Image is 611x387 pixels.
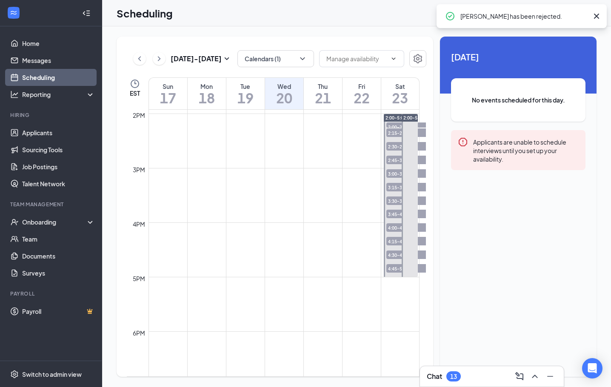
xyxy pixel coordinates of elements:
h1: Scheduling [117,6,173,20]
svg: WorkstreamLogo [9,9,18,17]
a: Talent Network [22,175,95,192]
div: Payroll [10,290,93,297]
button: ChevronUp [528,370,542,383]
span: 3:45-4:00 PM [386,210,429,218]
svg: ChevronRight [155,54,163,64]
div: Switch to admin view [22,370,82,378]
svg: Clock [130,79,140,89]
a: Home [22,35,95,52]
a: August 22, 2025 [343,78,381,109]
div: Fri [343,82,381,91]
h1: 17 [149,91,187,105]
svg: ChevronUp [530,371,540,381]
span: 2:45-3:00 PM [386,156,429,164]
span: 4:30-4:45 PM [386,250,429,259]
h1: 23 [381,91,420,105]
button: Calendars (1)ChevronDown [237,50,314,67]
span: 4:45-5:00 PM [386,264,429,273]
div: 3pm [131,165,147,174]
svg: Collapse [82,9,91,17]
span: 3:00-3:15 PM [386,169,429,178]
span: 3:30-3:45 PM [386,196,429,205]
a: August 20, 2025 [265,78,303,109]
div: Mon [188,82,226,91]
div: Wed [265,82,303,91]
button: Minimize [543,370,557,383]
h3: [DATE] - [DATE] [171,54,222,63]
a: August 21, 2025 [304,78,342,109]
div: Tue [226,82,265,91]
h3: Chat [427,372,442,381]
a: Sourcing Tools [22,141,95,158]
a: Messages [22,52,95,69]
div: 5pm [131,274,147,283]
div: Reporting [22,90,95,99]
span: 2:30-2:45 PM [386,142,429,151]
div: [PERSON_NAME] has been rejected. [460,11,588,21]
button: ChevronRight [153,52,166,65]
div: 6pm [131,328,147,338]
span: 4:15-4:30 PM [386,237,429,245]
div: Sat [381,82,420,91]
h1: 20 [265,91,303,105]
a: August 23, 2025 [381,78,420,109]
svg: Error [458,137,468,147]
a: Scheduling [22,69,95,86]
svg: UserCheck [10,218,19,226]
span: 4:00-4:15 PM [386,223,429,232]
svg: Minimize [545,371,555,381]
a: Team [22,230,95,248]
span: [DATE] [451,50,585,63]
svg: ChevronLeft [135,54,144,64]
a: Applicants [22,124,95,141]
svg: SmallChevronDown [222,54,232,64]
button: ComposeMessage [513,370,526,383]
svg: ChevronDown [390,55,397,62]
div: Onboarding [22,218,88,226]
h1: 21 [304,91,342,105]
svg: ComposeMessage [514,371,525,381]
div: 4pm [131,219,147,229]
svg: Analysis [10,90,19,99]
span: 2:00-5:00 PM [403,115,431,121]
svg: Settings [413,54,423,64]
h1: 19 [226,91,265,105]
span: EST [130,89,140,97]
a: August 17, 2025 [149,78,187,109]
button: Settings [409,50,426,67]
span: 2:15-2:30 PM [386,128,429,137]
h1: 18 [188,91,226,105]
input: Manage availability [326,54,387,63]
div: Team Management [10,201,93,208]
a: August 18, 2025 [188,78,226,109]
a: Documents [22,248,95,265]
svg: ChevronDown [298,54,307,63]
div: 13 [450,373,457,380]
svg: Settings [10,370,19,378]
div: Sun [149,82,187,91]
a: Job Postings [22,158,95,175]
div: Thu [304,82,342,91]
div: Open Intercom Messenger [582,358,602,378]
span: 3:15-3:30 PM [386,183,429,191]
span: 2:00-5:00 PM [385,115,413,121]
div: Applicants are unable to schedule interviews until you set up your availability. [473,137,579,163]
svg: CheckmarkCircle [445,11,455,21]
button: ChevronLeft [133,52,146,65]
div: 2pm [131,111,147,120]
h1: 22 [343,91,381,105]
span: No events scheduled for this day. [468,95,568,105]
a: Surveys [22,265,95,282]
a: PayrollCrown [22,303,95,320]
svg: Cross [591,11,602,21]
a: August 19, 2025 [226,78,265,109]
div: Hiring [10,111,93,119]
